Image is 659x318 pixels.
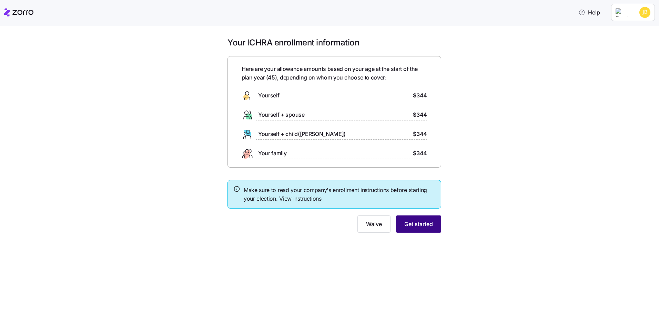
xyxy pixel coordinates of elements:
[258,130,346,138] span: Yourself + child([PERSON_NAME])
[396,215,441,233] button: Get started
[279,195,322,202] a: View instructions
[578,8,600,17] span: Help
[258,149,286,158] span: Your family
[413,130,427,138] span: $344
[357,215,391,233] button: Waive
[242,65,427,82] span: Here are your allowance amounts based on your age at the start of the plan year ( 45 ), depending...
[244,186,435,203] span: Make sure to read your company's enrollment instructions before starting your election.
[258,91,279,100] span: Yourself
[258,110,305,119] span: Yourself + spouse
[639,7,650,18] img: 4a5dd439cef9e56e84f756604cc59632
[227,37,441,48] h1: Your ICHRA enrollment information
[366,220,382,228] span: Waive
[404,220,433,228] span: Get started
[413,110,427,119] span: $344
[573,6,606,19] button: Help
[616,8,629,17] img: Employer logo
[413,149,427,158] span: $344
[413,91,427,100] span: $344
